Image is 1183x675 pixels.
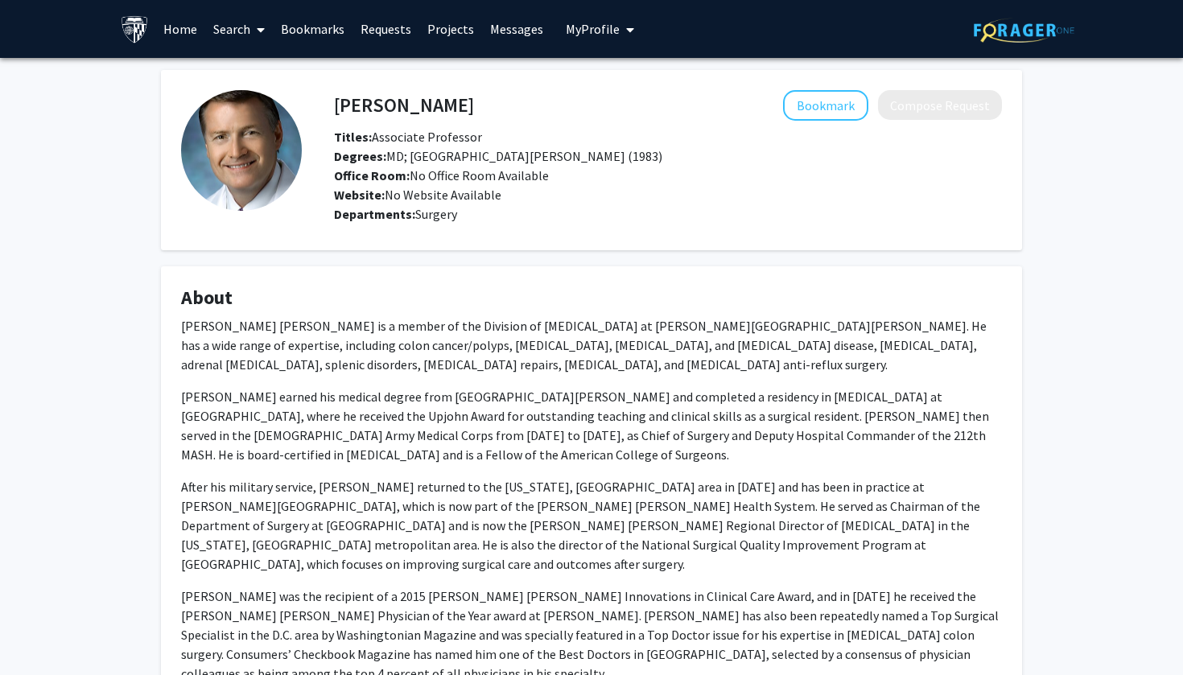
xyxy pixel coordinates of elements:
[181,316,1002,374] p: [PERSON_NAME] [PERSON_NAME] is a member of the Division of [MEDICAL_DATA] at [PERSON_NAME][GEOGRA...
[878,90,1002,120] button: Compose Request to Martin Paul
[334,90,474,120] h4: [PERSON_NAME]
[273,1,352,57] a: Bookmarks
[181,387,1002,464] p: [PERSON_NAME] earned his medical degree from [GEOGRAPHIC_DATA][PERSON_NAME] and completed a resid...
[334,148,662,164] span: MD; [GEOGRAPHIC_DATA][PERSON_NAME] (1983)
[783,90,868,121] button: Add Martin Paul to Bookmarks
[181,477,1002,574] p: After his military service, [PERSON_NAME] returned to the [US_STATE], [GEOGRAPHIC_DATA] area in [...
[334,148,386,164] b: Degrees:
[334,187,501,203] span: No Website Available
[566,21,620,37] span: My Profile
[415,206,457,222] span: Surgery
[334,167,410,183] b: Office Room:
[334,206,415,222] b: Departments:
[419,1,482,57] a: Projects
[181,286,1002,310] h4: About
[334,187,385,203] b: Website:
[334,167,549,183] span: No Office Room Available
[334,129,482,145] span: Associate Professor
[334,129,372,145] b: Titles:
[155,1,205,57] a: Home
[974,18,1074,43] img: ForagerOne Logo
[482,1,551,57] a: Messages
[352,1,419,57] a: Requests
[12,603,68,663] iframe: Chat
[181,90,302,211] img: Profile Picture
[205,1,273,57] a: Search
[121,15,149,43] img: Johns Hopkins University Logo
